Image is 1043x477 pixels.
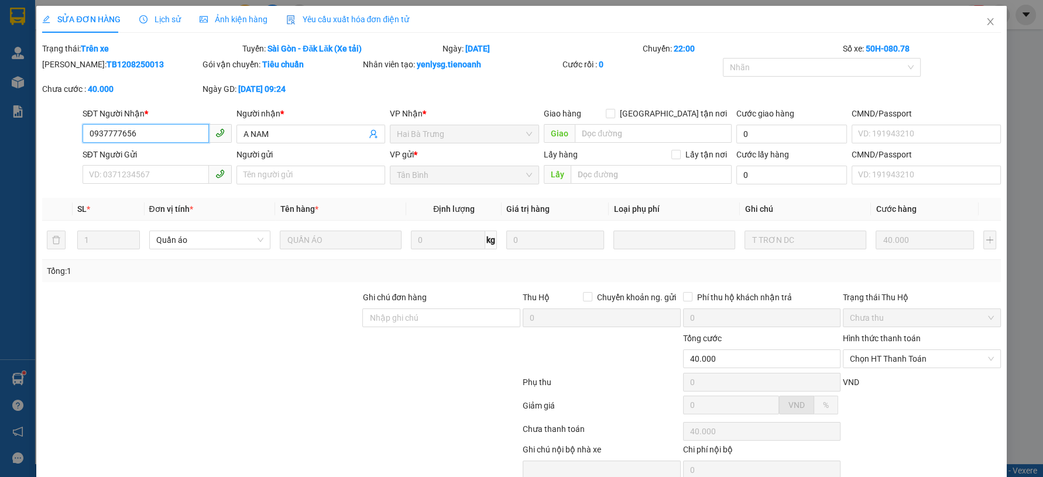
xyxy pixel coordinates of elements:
b: Sài Gòn - Đăk Lăk (Xe tải) [267,44,362,53]
label: Cước lấy hàng [736,150,789,159]
span: ĐC: [STREET_ADDRESS] BMT [89,53,169,59]
div: Giảm giá [521,399,682,420]
span: Tân Bình [397,166,532,184]
div: Người nhận [236,107,386,120]
input: 0 [506,231,604,249]
span: Chọn HT Thanh Toán [850,350,994,368]
span: Giao hàng [544,109,581,118]
input: Dọc đường [571,165,732,184]
div: Ngày GD: [203,83,361,95]
span: phone [215,128,225,138]
b: [DATE] 09:24 [238,84,286,94]
strong: 1900 633 614 [78,29,129,37]
input: Ghi Chú [744,231,866,249]
span: close [986,17,995,26]
div: Nhân viên tạo: [362,58,560,71]
div: SĐT Người Nhận [83,107,232,120]
b: Trên xe [81,44,109,53]
div: Ghi chú nội bộ nhà xe [523,443,681,461]
span: VND [788,400,805,410]
b: TB1208250013 [107,60,164,69]
div: CMND/Passport [852,148,1001,161]
b: [DATE] [465,44,490,53]
div: Số xe: [842,42,1002,55]
span: GỬI KHÁCH HÀNG [53,84,123,92]
input: Cước lấy hàng [736,166,847,184]
span: Chuyển khoản ng. gửi [592,291,681,304]
span: VP Nhận [390,109,423,118]
span: phone [215,169,225,179]
img: icon [286,15,296,25]
span: Giao [544,124,575,143]
span: Giá trị hàng [506,204,550,214]
span: edit [42,15,50,23]
div: [PERSON_NAME]: [42,58,200,71]
input: Ghi chú đơn hàng [362,308,520,327]
span: clock-circle [139,15,147,23]
div: VP gửi [390,148,539,161]
span: user-add [369,129,378,139]
input: Cước giao hàng [736,125,847,143]
button: Close [974,6,1007,39]
div: CMND/Passport [852,107,1001,120]
span: Đơn vị tính [149,204,193,214]
span: Lịch sử [139,15,181,24]
span: Hai Bà Trưng [397,125,532,143]
label: Ghi chú đơn hàng [362,293,427,302]
span: [GEOGRAPHIC_DATA] tận nơi [615,107,732,120]
div: Chuyến: [641,42,842,55]
span: Lấy tận nơi [681,148,732,161]
b: 0 [599,60,603,69]
div: Chưa cước : [42,83,200,95]
label: Cước giao hàng [736,109,794,118]
span: Lấy [544,165,571,184]
span: Yêu cầu xuất hóa đơn điện tử [286,15,410,24]
input: Dọc đường [575,124,732,143]
b: 40.000 [88,84,114,94]
span: Lấy hàng [544,150,578,159]
div: Người gửi [236,148,386,161]
span: Cước hàng [876,204,916,214]
span: Tên hàng [280,204,318,214]
div: Gói vận chuyển: [203,58,361,71]
span: Định lượng [433,204,475,214]
div: Ngày: [441,42,641,55]
span: ---------------------------------------------- [25,73,150,82]
th: Ghi chú [740,198,871,221]
span: Thu Hộ [523,293,550,302]
span: % [823,400,829,410]
span: SỬA ĐƠN HÀNG [42,15,120,24]
span: VND [843,378,859,387]
span: Quần áo [156,231,264,249]
div: Chưa thanh toán [521,423,682,443]
span: Ảnh kiện hàng [200,15,267,24]
span: Tổng cước [683,334,722,343]
div: Trạng thái Thu Hộ [843,291,1001,304]
input: VD: Bàn, Ghế [280,231,402,249]
span: ĐT:0935 882 082 [5,63,47,68]
div: Tổng: 1 [47,265,403,277]
div: Tuyến: [241,42,441,55]
span: SL [77,204,87,214]
span: Phí thu hộ khách nhận trả [692,291,797,304]
strong: NHẬN HÀNG NHANH - GIAO TỐC HÀNH [46,19,162,27]
b: Tiêu chuẩn [262,60,304,69]
span: Chưa thu [850,309,994,327]
input: 0 [876,231,973,249]
b: 22:00 [674,44,695,53]
span: CTY TNHH DLVT TIẾN OANH [43,6,164,18]
span: picture [200,15,208,23]
th: Loại phụ phí [609,198,740,221]
button: plus [983,231,996,249]
b: 50H-080.78 [866,44,910,53]
div: Trạng thái: [41,42,241,55]
button: delete [47,231,66,249]
span: ĐC: 266 Đồng Đen, P10, Q TB [5,53,81,59]
div: Cước rồi : [562,58,721,71]
span: VP Nhận: Hai Bà Trưng [89,43,149,49]
label: Hình thức thanh toán [843,334,921,343]
span: VP Gửi: [GEOGRAPHIC_DATA] [5,43,84,49]
span: ĐT: 0935371718 [89,63,129,68]
b: yenlysg.tienoanh [416,60,481,69]
img: logo [5,8,34,37]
